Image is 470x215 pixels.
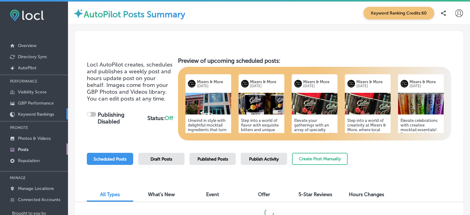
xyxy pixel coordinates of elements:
[18,147,28,152] p: Posts
[345,93,391,114] img: 175513369096aa8759-bf44-4f12-8d8a-4d43f32bff73_2025-07-30.jpg
[239,93,284,114] img: 1755133689bb14dd45-58b5-4ac2-9737-06226dc720e9_2025-07-30.jpg
[347,80,355,88] img: logo
[197,157,228,162] span: Published Posts
[18,197,60,202] p: Connected Accounts
[303,80,335,84] p: Mixers & More
[18,65,36,71] p: AutoPilot
[241,80,249,88] img: logo
[241,118,282,188] h5: Step into a world of flavor with exquisite bitters and unique syrups that transform drinks into s...
[294,118,335,188] h5: Elevate your gatherings with an array of specialty mixers and mocktails! This local boutique is a...
[178,57,451,64] h3: Preview of upcoming scheduled posts:
[249,157,279,162] span: Publish Activity
[398,93,444,114] img: 1755133691c6d56da6-d2a7-426c-9832-668e063ff866_2025-07-30.jpg
[148,191,175,197] span: What's New
[363,7,434,19] span: Keyword Ranking Credits: 60
[73,8,84,19] img: autopilot-icon
[100,191,120,197] span: All Types
[250,80,282,84] p: Mixers & More
[303,84,335,88] p: [DATE]
[294,80,302,88] img: logo
[87,95,166,102] span: You can edit posts at any time.
[18,54,47,59] p: Directory Sync
[18,43,36,48] p: Overview
[150,157,172,162] span: Draft Posts
[18,89,47,95] p: Visibility Score
[258,191,270,197] span: Offer
[188,80,196,88] img: logo
[18,112,54,117] p: Keyword Rankings
[206,191,219,197] span: Event
[250,84,282,88] p: [DATE]
[400,118,441,188] h5: Elevate celebrations with creative mocktail essentials! From delightful mixers to unique snacks a...
[349,191,384,197] span: Hours Changes
[409,80,441,84] p: Mixers & More
[94,157,126,162] span: Scheduled Posts
[188,118,229,188] h5: Unwind in style with delightful mocktail ingredients that turn any moment into a celebration! Fro...
[347,118,388,188] h5: Step into a world of creativity at Mixers & More, where local finds meet delicious flavors. Disco...
[400,80,408,88] img: logo
[18,101,54,106] p: GBP Performance
[147,115,173,122] strong: Status:
[98,111,125,125] strong: Publishing Disabled
[10,10,44,21] img: fda3e92497d09a02dc62c9cd864e3231.png
[84,9,185,19] label: AutoPilot Posts Summary
[18,136,51,141] p: Photos & Videos
[409,84,441,88] p: [DATE]
[197,84,229,88] p: [DATE]
[87,61,172,95] span: Locl AutoPilot creates, schedules and publishes a weekly post and hours update post on your behal...
[197,80,229,84] p: Mixers & More
[292,93,337,114] img: 175513369096aa8759-bf44-4f12-8d8a-4d43f32bff73_2025-07-30.jpg
[18,158,40,163] p: Reputation
[165,115,173,122] span: Off
[185,93,231,114] img: 1755133693db660f4c-4fa1-403b-9735-adedc107b6ec_2025-07-30.jpg
[18,186,54,191] p: Manage Locations
[356,84,388,88] p: [DATE]
[356,80,388,84] p: Mixers & More
[299,191,332,197] span: 5-Star Reviews
[292,153,348,165] button: Create Post Manually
